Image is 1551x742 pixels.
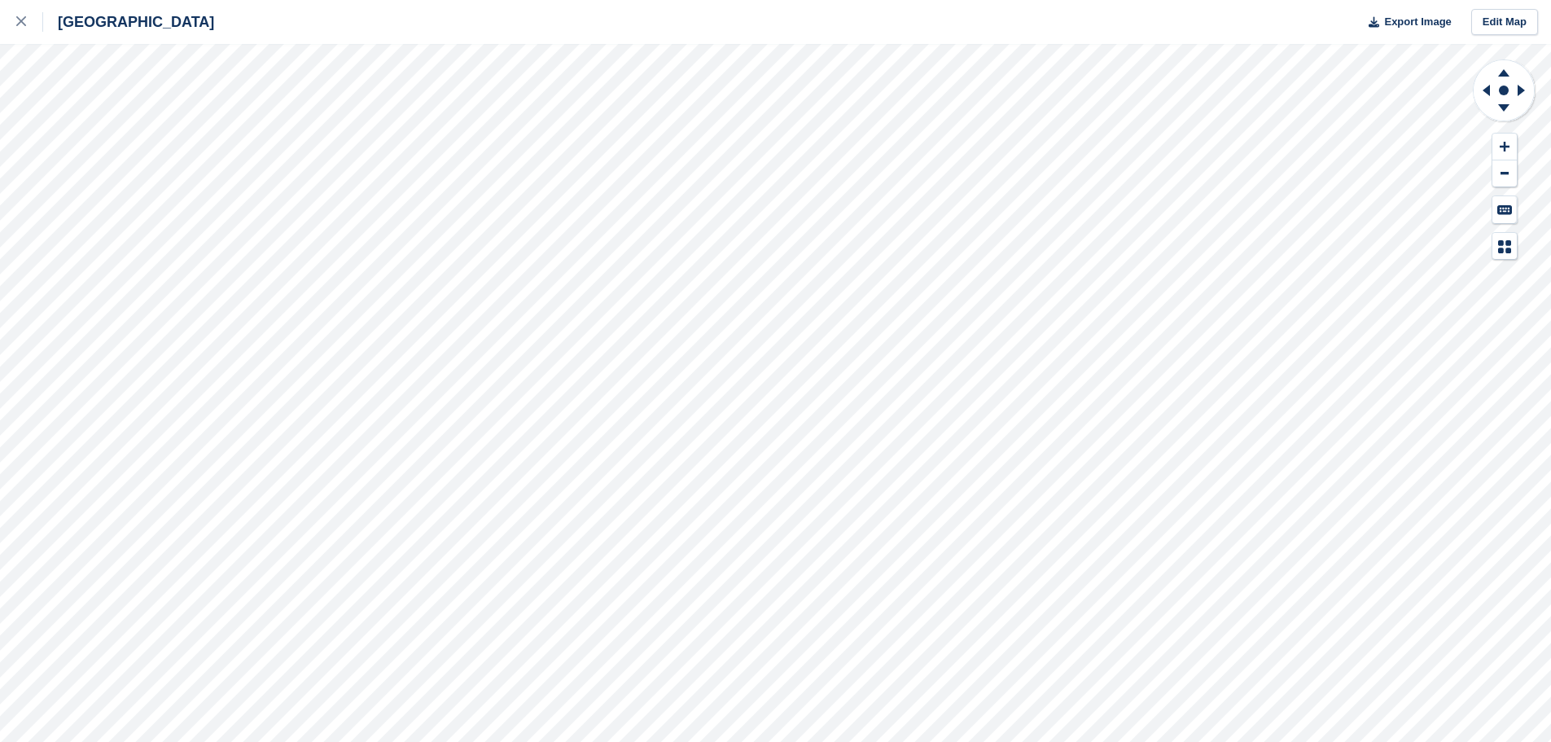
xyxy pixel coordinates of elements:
button: Keyboard Shortcuts [1492,196,1517,223]
span: Export Image [1384,14,1451,30]
button: Zoom In [1492,134,1517,160]
a: Edit Map [1471,9,1538,36]
div: [GEOGRAPHIC_DATA] [43,12,214,32]
button: Zoom Out [1492,160,1517,187]
button: Map Legend [1492,233,1517,260]
button: Export Image [1359,9,1452,36]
